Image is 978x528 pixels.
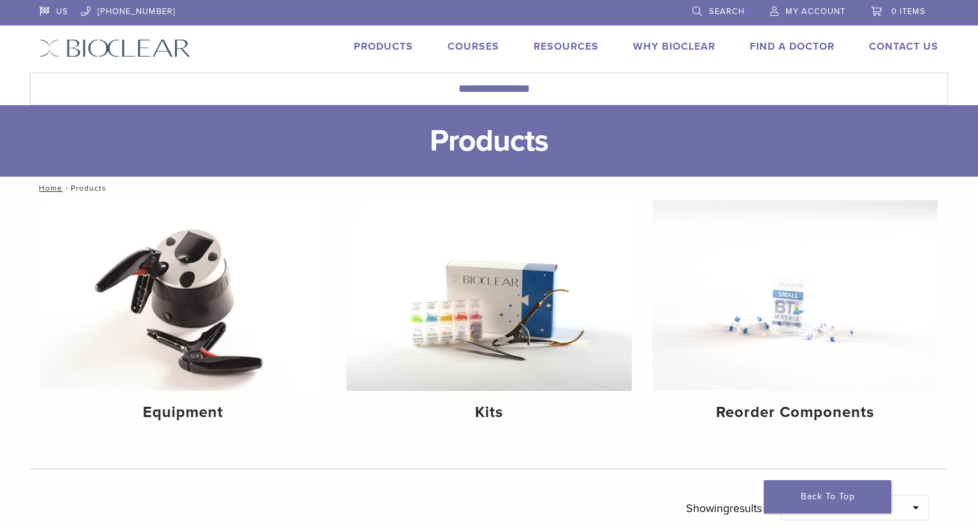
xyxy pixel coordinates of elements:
a: Courses [448,40,499,53]
span: Search [709,6,745,17]
img: Bioclear [40,39,191,57]
a: Back To Top [764,480,891,513]
span: My Account [785,6,845,17]
a: Contact Us [869,40,938,53]
nav: Products [30,177,948,200]
a: Find A Doctor [750,40,835,53]
a: Kits [346,200,632,432]
img: Equipment [40,200,326,391]
a: Why Bioclear [633,40,715,53]
p: Showing results [686,495,762,522]
a: Reorder Components [652,200,938,432]
a: Products [354,40,413,53]
h4: Equipment [50,401,316,424]
img: Kits [346,200,632,391]
span: / [62,185,71,191]
a: Resources [534,40,599,53]
img: Reorder Components [652,200,938,391]
a: Home [35,184,62,193]
h4: Reorder Components [662,401,928,424]
h4: Kits [356,401,622,424]
span: 0 items [891,6,926,17]
a: Equipment [40,200,326,432]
